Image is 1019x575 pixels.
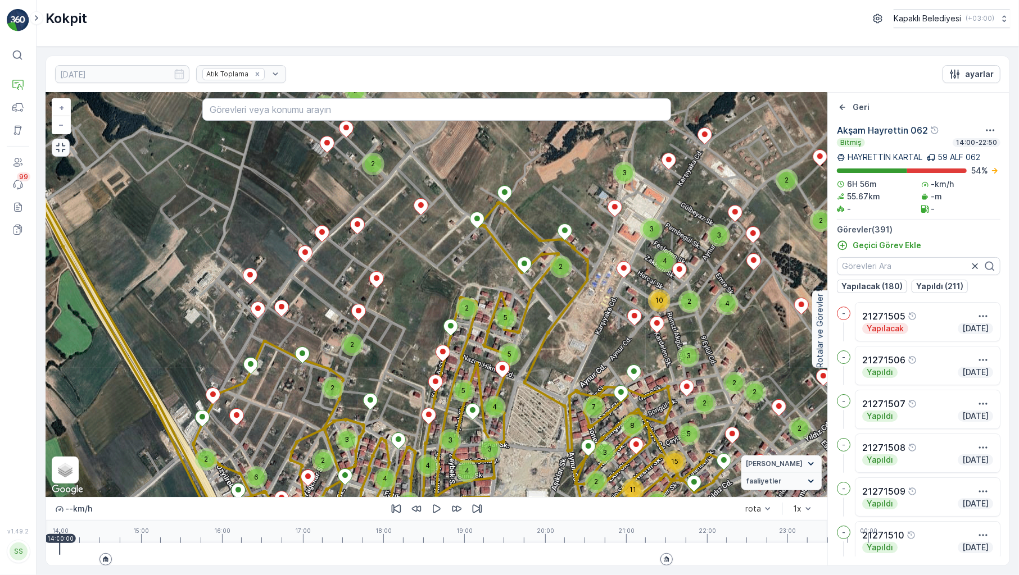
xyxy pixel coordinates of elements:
p: [DATE] [961,323,990,334]
div: 5 [452,380,475,402]
a: 99 [7,174,29,196]
span: 8 [630,421,635,430]
div: 15 [664,450,686,473]
span: 2 [559,262,563,271]
p: [DATE] [961,367,990,378]
p: Bitmiş [839,138,863,147]
span: 2 [204,455,208,463]
span: 4 [383,474,387,483]
span: + [59,103,64,112]
span: 2 [354,86,357,95]
span: 2 [330,384,334,392]
div: 5 [499,343,521,366]
span: 15 [671,457,678,466]
span: 2 [350,340,354,349]
div: 6 [245,466,268,489]
p: Akşam Hayrettin 062 [837,124,928,137]
div: 1x [793,504,801,513]
div: 2 [313,95,336,117]
p: 21271510 [862,528,904,542]
p: ( +03:00 ) [966,14,994,23]
input: Görevleri Ara [837,257,1000,275]
div: 2 [723,372,746,394]
div: 2 [744,381,766,403]
span: 2 [465,304,469,312]
img: Google [49,482,86,497]
div: 2 [678,290,701,313]
a: Geri [837,102,869,113]
button: SS [7,537,29,566]
span: 6 [254,473,259,481]
img: logo [7,9,29,31]
span: 2 [703,399,706,407]
div: 5 [678,423,700,445]
div: 3 [439,429,461,451]
p: 21:00 [618,527,635,534]
p: -km/h [931,179,954,190]
p: [DATE] [961,410,990,422]
p: Yapılacak [866,323,905,334]
p: 16:00 [214,527,230,534]
button: Yapıldı (211) [912,280,968,293]
span: 2 [321,456,325,464]
p: - [842,396,845,405]
span: 3 [717,231,721,239]
p: 18:00 [375,527,392,534]
p: Kokpit [46,10,87,28]
input: dd/mm/yyyy [55,65,189,83]
p: Kapaklı Belediyesi [894,13,961,24]
div: Yardım Araç İkonu [908,312,917,321]
summary: faaliyetler [741,473,822,490]
p: 20:00 [537,527,554,534]
p: Yapıldı [866,367,894,378]
span: 2 [732,378,736,387]
div: 4 [416,454,439,477]
p: 22:00 [699,527,716,534]
a: Yakınlaştır [53,99,70,116]
p: 21271508 [862,441,905,454]
p: 14:00-22:50 [955,138,998,147]
p: Yapıldı [866,542,894,553]
button: Kapaklı Belediyesi(+03:00) [894,9,1010,28]
div: 3 [613,162,636,184]
span: 3 [345,435,349,444]
span: [PERSON_NAME] [746,459,803,468]
a: Bu bölgeyi Google Haritalar'da açın (yeni pencerede açılır) [49,482,86,497]
p: -m [931,191,943,202]
p: ayarlar [965,69,994,80]
div: 2 [312,449,334,472]
span: 4 [725,299,730,308]
p: 21271507 [862,397,905,410]
span: 4 [663,257,667,265]
div: 10 [648,289,671,312]
span: 3 [686,352,691,360]
div: rota [745,504,761,513]
div: Yardım Araç İkonu [930,126,939,135]
p: 59 ALF 062 [938,152,980,163]
p: Geri [853,102,869,113]
p: 19:00 [456,527,473,534]
span: 2 [594,477,598,486]
div: 3 [336,428,358,451]
a: Geçici Görev Ekle [837,240,921,251]
p: - [842,440,845,449]
div: 4 [483,396,506,418]
p: HAYRETTİN KARTAL [848,152,922,163]
span: 11 [629,485,636,494]
p: [DATE] [961,454,990,466]
span: 4 [425,461,430,469]
p: - [842,528,845,537]
p: 15:00 [133,527,149,534]
span: 2 [819,216,823,225]
span: 2 [785,176,789,184]
span: faaliyetler [746,477,781,486]
span: 4 [465,467,469,475]
span: 5 [687,430,691,438]
span: − [59,120,65,129]
div: 11 [622,478,644,501]
span: 2 [687,297,691,305]
p: 6H 56m [847,179,877,190]
p: Yapıldı [866,454,894,466]
p: Yapılacak (180) [841,281,903,292]
span: 5 [504,313,508,322]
